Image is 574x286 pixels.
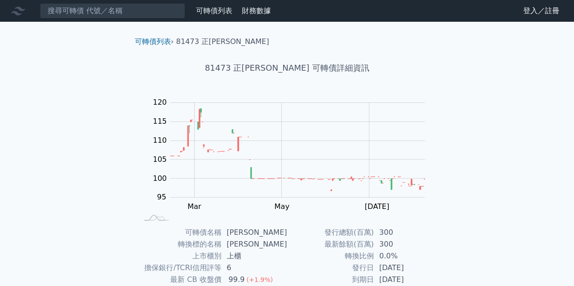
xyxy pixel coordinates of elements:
[374,250,436,262] td: 0.0%
[374,227,436,238] td: 300
[40,3,185,19] input: 搜尋可轉債 代號／名稱
[221,238,287,250] td: [PERSON_NAME]
[138,238,221,250] td: 轉換標的名稱
[153,117,167,126] tspan: 115
[287,227,374,238] td: 發行總額(百萬)
[153,174,167,183] tspan: 100
[374,274,436,286] td: [DATE]
[138,274,221,286] td: 最新 CB 收盤價
[516,4,567,18] a: 登入／註冊
[187,202,201,211] tspan: Mar
[365,202,389,211] tspan: [DATE]
[138,262,221,274] td: 擔保銀行/TCRI信用評等
[374,238,436,250] td: 300
[148,98,439,229] g: Chart
[157,193,166,201] tspan: 95
[227,274,247,286] div: 99.9
[128,62,447,74] h1: 81473 正[PERSON_NAME] 可轉債詳細資訊
[153,155,167,164] tspan: 105
[138,227,221,238] td: 可轉債名稱
[287,238,374,250] td: 最新餘額(百萬)
[287,262,374,274] td: 發行日
[176,36,269,47] li: 81473 正[PERSON_NAME]
[246,276,273,283] span: (+1.9%)
[221,250,287,262] td: 上櫃
[135,37,171,46] a: 可轉債列表
[153,98,167,107] tspan: 120
[221,262,287,274] td: 6
[138,250,221,262] td: 上市櫃別
[153,136,167,145] tspan: 110
[242,6,271,15] a: 財務數據
[287,274,374,286] td: 到期日
[135,36,174,47] li: ›
[374,262,436,274] td: [DATE]
[221,227,287,238] td: [PERSON_NAME]
[275,202,289,211] tspan: May
[196,6,232,15] a: 可轉債列表
[287,250,374,262] td: 轉換比例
